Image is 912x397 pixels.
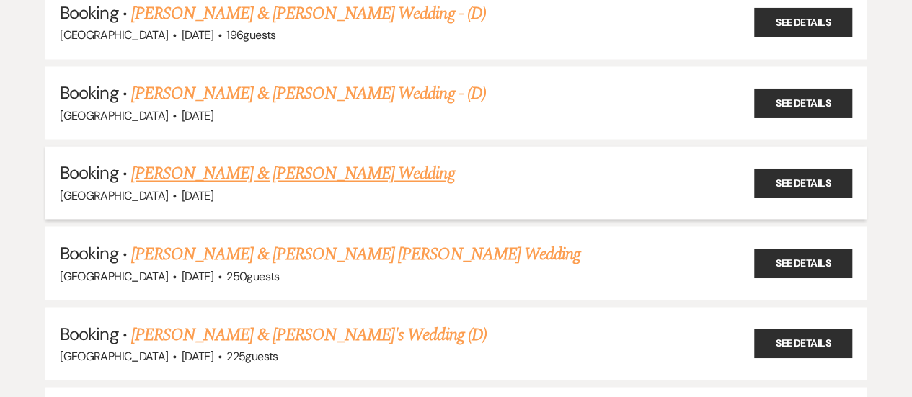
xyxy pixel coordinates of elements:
[60,161,118,184] span: Booking
[131,241,580,267] a: [PERSON_NAME] & [PERSON_NAME] [PERSON_NAME] Wedding
[226,27,275,43] span: 196 guests
[60,108,168,123] span: [GEOGRAPHIC_DATA]
[754,8,852,37] a: See Details
[60,27,168,43] span: [GEOGRAPHIC_DATA]
[60,81,118,104] span: Booking
[182,268,213,283] span: [DATE]
[60,1,118,24] span: Booking
[754,249,852,278] a: See Details
[60,188,168,203] span: [GEOGRAPHIC_DATA]
[754,329,852,358] a: See Details
[60,322,118,344] span: Booking
[131,1,486,27] a: [PERSON_NAME] & [PERSON_NAME] Wedding - (D)
[226,348,278,363] span: 225 guests
[226,268,279,283] span: 250 guests
[131,161,454,187] a: [PERSON_NAME] & [PERSON_NAME] Wedding
[182,348,213,363] span: [DATE]
[754,168,852,197] a: See Details
[60,241,118,264] span: Booking
[60,348,168,363] span: [GEOGRAPHIC_DATA]
[182,188,213,203] span: [DATE]
[182,27,213,43] span: [DATE]
[754,88,852,117] a: See Details
[131,321,487,347] a: [PERSON_NAME] & [PERSON_NAME]'s Wedding (D)
[131,81,486,107] a: [PERSON_NAME] & [PERSON_NAME] Wedding - (D)
[182,108,213,123] span: [DATE]
[60,268,168,283] span: [GEOGRAPHIC_DATA]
